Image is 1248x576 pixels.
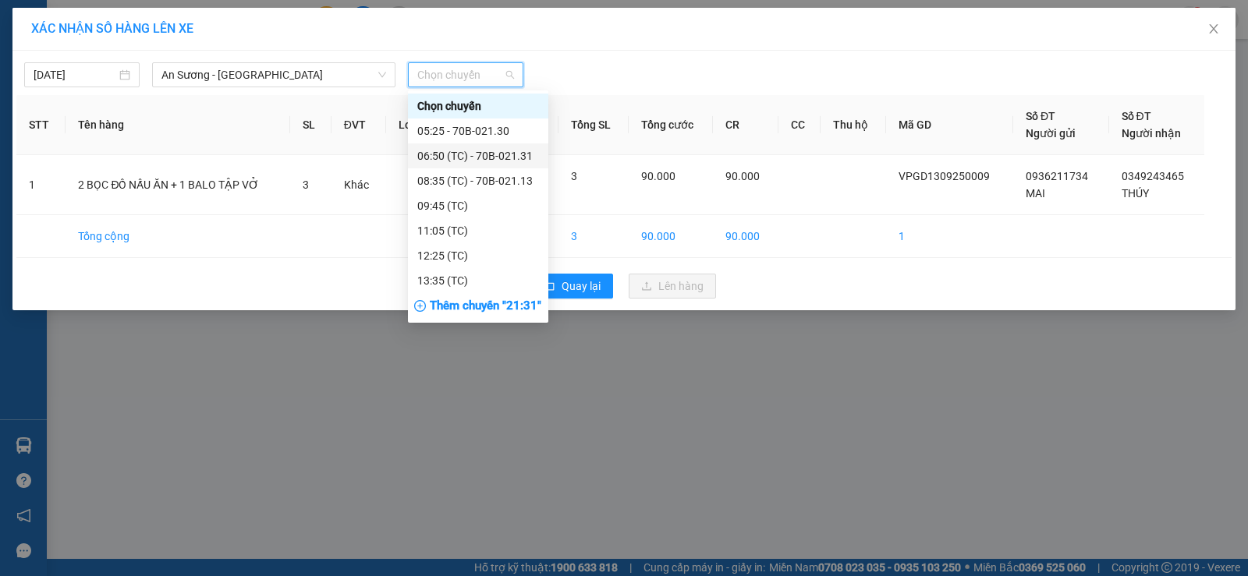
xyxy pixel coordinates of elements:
[886,215,1013,258] td: 1
[386,95,467,155] th: Loại hàng
[417,63,514,87] span: Chọn chuyến
[34,113,95,122] span: 08:11:41 [DATE]
[417,197,539,214] div: 09:45 (TC)
[417,122,539,140] div: 05:25 - 70B-021.30
[886,95,1013,155] th: Mã GD
[331,155,386,215] td: Khác
[1192,8,1236,51] button: Close
[408,94,548,118] div: Chọn chuyến
[5,9,75,78] img: logo
[78,99,165,111] span: VPGD1309250010
[123,47,214,66] span: 01 Võ Văn Truyện, KP.1, Phường 2
[34,66,116,83] input: 13/09/2025
[417,272,539,289] div: 13:35 (TC)
[1026,170,1088,182] span: 0936211734
[629,274,716,299] button: uploadLên hàng
[123,25,210,44] span: Bến xe [GEOGRAPHIC_DATA]
[417,222,539,239] div: 11:05 (TC)
[1026,127,1076,140] span: Người gửi
[713,215,778,258] td: 90.000
[417,97,539,115] div: Chọn chuyến
[641,170,675,182] span: 90.000
[417,172,539,189] div: 08:35 (TC) - 70B-021.13
[1122,187,1149,200] span: THÚY
[417,147,539,164] div: 06:50 (TC) - 70B-021.31
[778,95,821,155] th: CC
[571,170,577,182] span: 3
[123,9,214,22] strong: ĐỒNG PHƯỚC
[1026,187,1045,200] span: MAI
[16,155,66,215] td: 1
[544,281,555,293] span: rollback
[303,178,309,191] span: 3
[562,277,601,295] span: Quay lại
[66,215,290,258] td: Tổng cộng
[290,95,331,155] th: SL
[725,170,760,182] span: 90.000
[1122,170,1184,182] span: 0349243465
[16,95,66,155] th: STT
[532,274,613,299] button: rollbackQuay lại
[66,155,290,215] td: 2 BỌC ĐỒ NẤU ĂN + 1 BALO TẬP VỞ
[31,21,193,36] span: XÁC NHẬN SỐ HÀNG LÊN XE
[5,113,95,122] span: In ngày:
[414,300,426,312] span: plus-circle
[1122,127,1181,140] span: Người nhận
[408,293,548,320] div: Thêm chuyến " 21:31 "
[417,247,539,264] div: 12:25 (TC)
[5,101,165,110] span: [PERSON_NAME]:
[66,95,290,155] th: Tên hàng
[558,95,629,155] th: Tổng SL
[1122,110,1151,122] span: Số ĐT
[42,84,191,97] span: -----------------------------------------
[629,95,713,155] th: Tổng cước
[161,63,386,87] span: An Sương - Tân Biên
[713,95,778,155] th: CR
[629,215,713,258] td: 90.000
[123,69,191,79] span: Hotline: 19001152
[558,215,629,258] td: 3
[378,70,387,80] span: down
[1207,23,1220,35] span: close
[899,170,990,182] span: VPGD1309250009
[331,95,386,155] th: ĐVT
[1026,110,1055,122] span: Số ĐT
[821,95,886,155] th: Thu hộ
